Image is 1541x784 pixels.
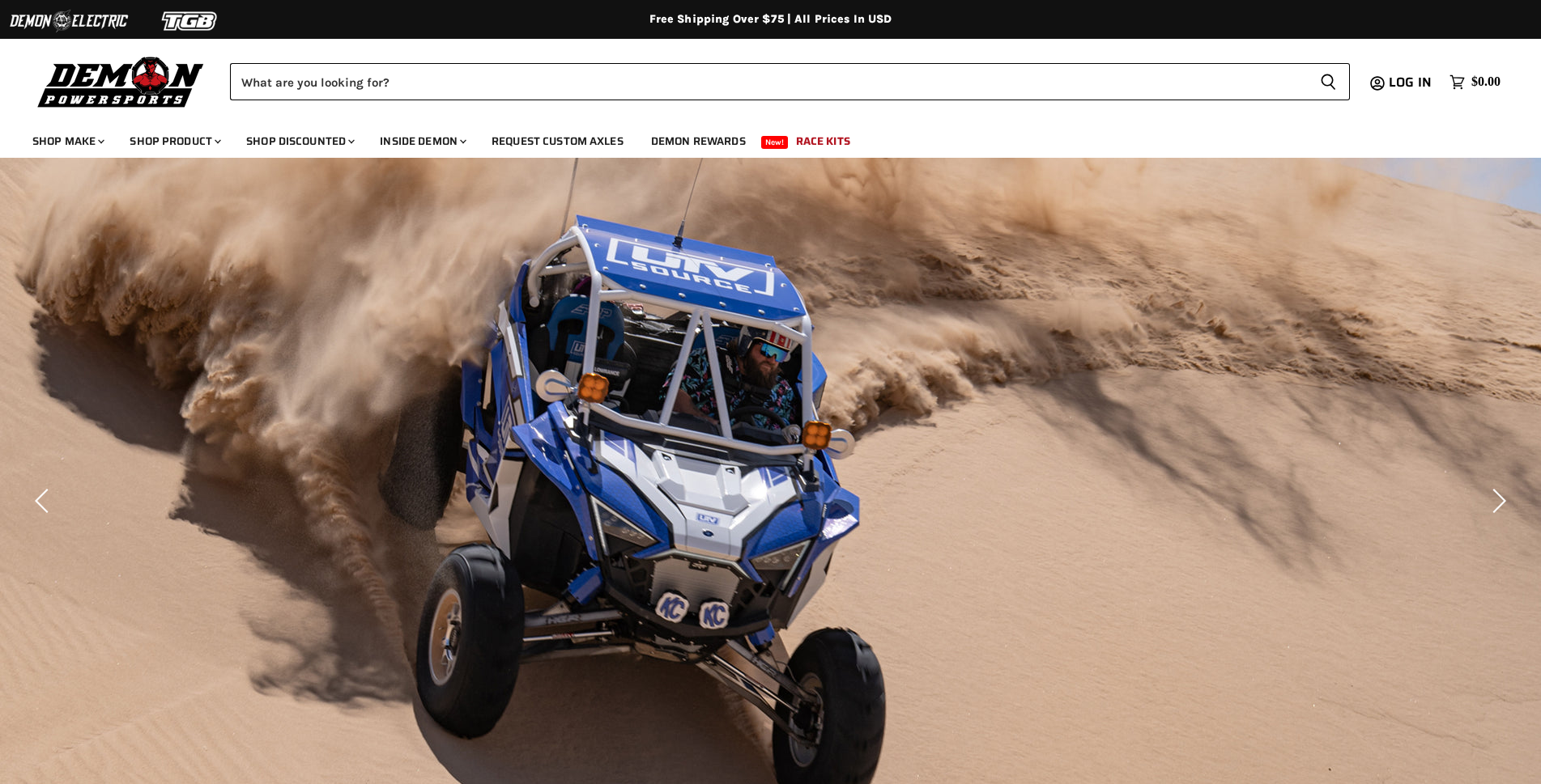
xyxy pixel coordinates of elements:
[130,6,251,36] img: TGB Logo 2
[1471,74,1501,90] span: $0.00
[639,125,758,158] a: Demon Rewards
[234,125,364,158] a: Shop Discounted
[20,118,1496,158] ul: Main menu
[1307,63,1350,100] button: Search
[123,12,1419,27] div: Free Shipping Over $75 | All Prices In USD
[230,63,1307,100] input: Search
[28,485,61,517] button: Previous
[479,125,636,158] a: Request Custom Axles
[1389,72,1432,92] span: Log in
[368,125,476,158] a: Inside Demon
[32,53,210,110] img: Demon Powersports
[230,63,1350,100] form: Product
[20,125,114,158] a: Shop Make
[8,6,130,36] img: Demon Electric Logo 2
[1480,485,1513,517] button: Next
[117,125,231,158] a: Shop Product
[784,125,862,158] a: Race Kits
[1381,75,1441,90] a: Log in
[761,136,789,149] span: New!
[1441,70,1509,94] a: $0.00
